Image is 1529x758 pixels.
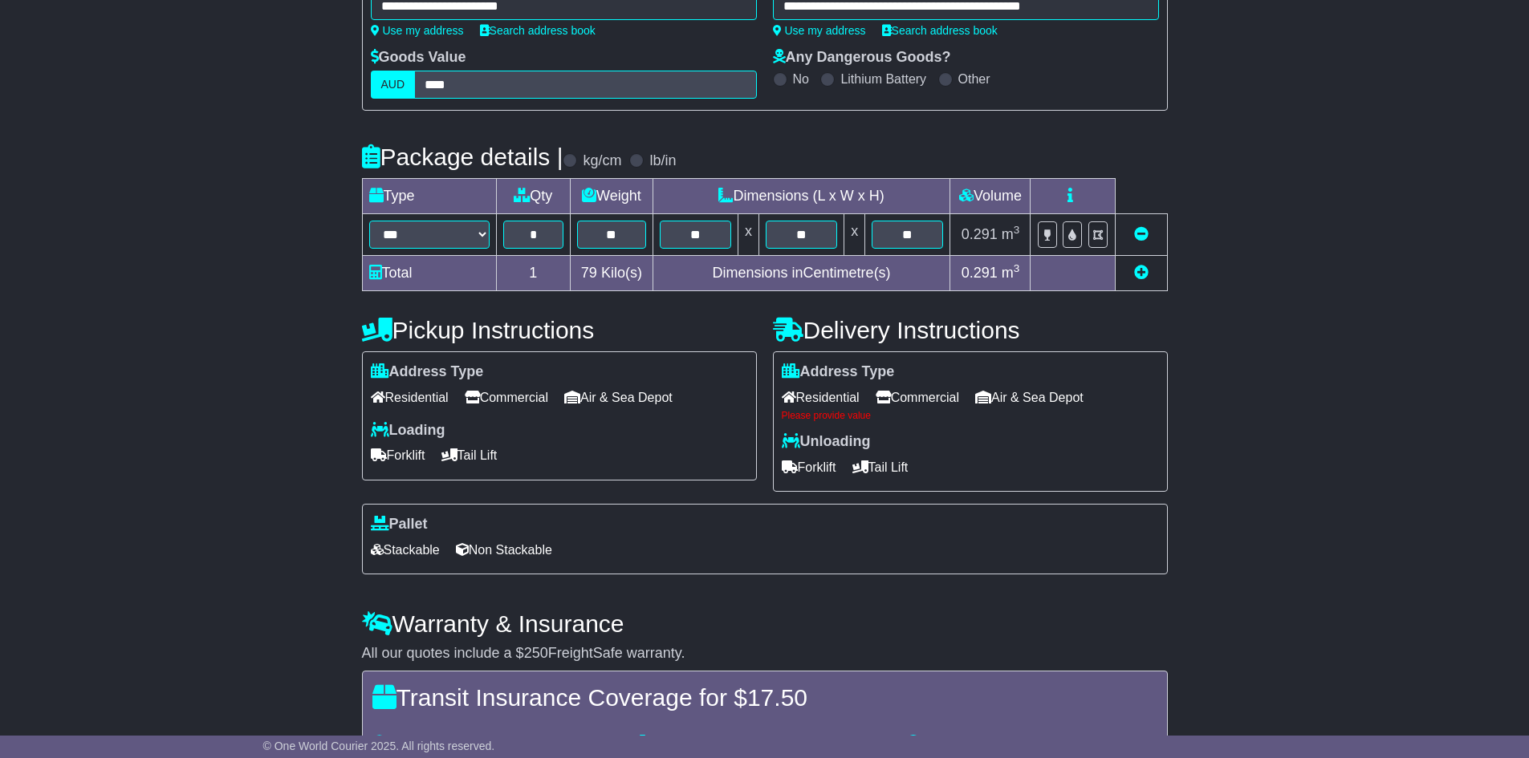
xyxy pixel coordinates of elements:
[1002,226,1020,242] span: m
[564,385,673,410] span: Air & Sea Depot
[362,610,1168,637] h4: Warranty & Insurance
[782,433,871,451] label: Unloading
[773,317,1168,343] h4: Delivery Instructions
[371,71,416,99] label: AUD
[782,363,895,381] label: Address Type
[782,385,860,410] span: Residential
[583,152,621,170] label: kg/cm
[480,24,596,37] a: Search address book
[1014,262,1020,274] sup: 3
[465,385,548,410] span: Commercial
[773,24,866,37] a: Use my address
[1002,265,1020,281] span: m
[782,455,836,480] span: Forklift
[524,645,548,661] span: 250
[950,179,1031,214] td: Volume
[371,363,484,381] label: Address Type
[371,24,464,37] a: Use my address
[371,422,445,440] label: Loading
[782,410,1159,421] div: Please provide value
[1134,226,1149,242] a: Remove this item
[371,537,440,562] span: Stackable
[840,71,926,87] label: Lithium Battery
[962,226,998,242] span: 0.291
[1134,265,1149,281] a: Add new item
[362,144,563,170] h4: Package details |
[496,256,571,291] td: 1
[653,179,950,214] td: Dimensions (L x W x H)
[844,214,865,256] td: x
[852,455,909,480] span: Tail Lift
[362,645,1168,663] div: All our quotes include a $ FreightSafe warranty.
[263,740,495,752] span: © One World Courier 2025. All rights reserved.
[362,256,496,291] td: Total
[876,385,959,410] span: Commercial
[649,152,676,170] label: lb/in
[958,71,990,87] label: Other
[371,443,425,468] span: Forklift
[581,265,597,281] span: 79
[496,179,571,214] td: Qty
[362,179,496,214] td: Type
[371,49,466,67] label: Goods Value
[975,385,1084,410] span: Air & Sea Depot
[793,71,809,87] label: No
[371,516,428,533] label: Pallet
[882,24,998,37] a: Search address book
[1014,224,1020,236] sup: 3
[371,385,449,410] span: Residential
[653,256,950,291] td: Dimensions in Centimetre(s)
[571,179,653,214] td: Weight
[738,214,758,256] td: x
[456,537,552,562] span: Non Stackable
[571,256,653,291] td: Kilo(s)
[362,317,757,343] h4: Pickup Instructions
[441,443,498,468] span: Tail Lift
[372,684,1157,711] h4: Transit Insurance Coverage for $
[773,49,951,67] label: Any Dangerous Goods?
[747,684,807,711] span: 17.50
[962,265,998,281] span: 0.291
